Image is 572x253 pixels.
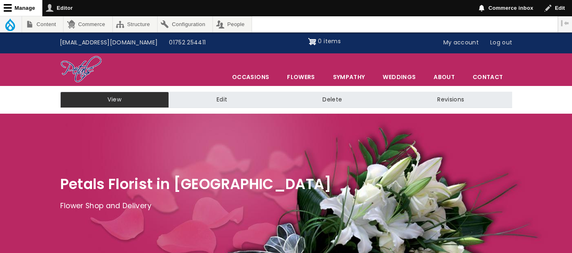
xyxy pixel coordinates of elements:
nav: Tabs [54,92,518,108]
span: Occasions [224,68,278,86]
a: Edit [169,92,275,108]
a: Content [22,16,63,32]
a: Commerce [64,16,112,32]
a: Shopping cart 0 items [308,35,341,48]
a: Configuration [158,16,213,32]
a: 01752 254411 [163,35,211,51]
p: Flower Shop and Delivery [60,200,512,212]
img: Shopping cart [308,35,316,48]
a: View [60,92,169,108]
a: Structure [113,16,157,32]
a: Sympathy [324,68,374,86]
a: [EMAIL_ADDRESS][DOMAIN_NAME] [54,35,164,51]
span: Weddings [374,68,424,86]
a: My account [438,35,485,51]
a: Contact [464,68,511,86]
span: Petals Florist in [GEOGRAPHIC_DATA] [60,174,332,194]
span: 0 items [318,37,340,45]
a: Log out [484,35,518,51]
a: Delete [275,92,390,108]
a: People [213,16,252,32]
a: About [425,68,463,86]
a: Flowers [278,68,323,86]
img: Home [60,55,102,84]
button: Vertical orientation [558,16,572,30]
a: Revisions [390,92,512,108]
